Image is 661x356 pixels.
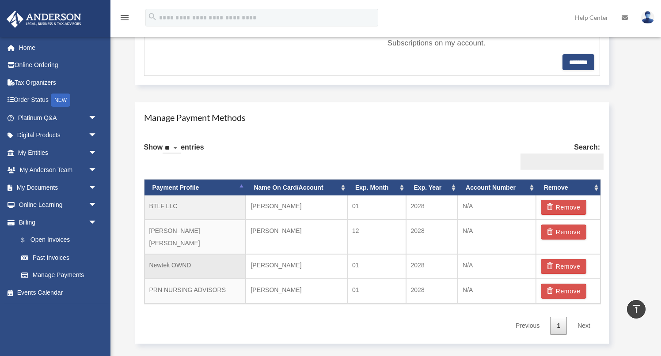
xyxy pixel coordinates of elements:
td: N/A [458,279,536,304]
label: Show entries [144,141,204,162]
a: Digital Productsarrow_drop_down [6,127,110,144]
i: menu [119,12,130,23]
td: [PERSON_NAME] [246,279,347,304]
span: arrow_drop_down [88,196,106,214]
a: Home [6,39,110,56]
a: 1 [550,317,567,335]
img: User Pic [641,11,654,24]
td: N/A [458,220,536,254]
span: arrow_drop_down [88,144,106,162]
a: Online Learningarrow_drop_down [6,196,110,214]
i: search [148,12,157,22]
span: arrow_drop_down [88,214,106,232]
span: $ [26,235,30,246]
h4: Manage Payment Methods [144,111,600,124]
img: Anderson Advisors Platinum Portal [4,11,84,28]
a: Billingarrow_drop_down [6,214,110,231]
a: My Anderson Teamarrow_drop_down [6,161,110,179]
td: [PERSON_NAME] [246,195,347,220]
button: Remove [541,200,586,215]
a: Online Ordering [6,56,110,74]
td: 2028 [406,254,458,279]
td: BTLF LLC [144,195,246,220]
td: [PERSON_NAME] [246,254,347,279]
i: vertical_align_top [631,304,642,314]
th: Payment Profile: activate to sort column descending [144,180,246,196]
th: Name On Card/Account: activate to sort column ascending [246,180,347,196]
a: Platinum Q&Aarrow_drop_down [6,109,110,127]
td: [PERSON_NAME] [PERSON_NAME] [144,220,246,254]
a: vertical_align_top [627,300,646,319]
th: Exp. Month: activate to sort column ascending [347,180,406,196]
span: arrow_drop_down [88,179,106,197]
input: Search: [520,154,604,170]
span: arrow_drop_down [88,109,106,127]
th: Account Number: activate to sort column ascending [458,180,536,196]
div: NEW [51,94,70,107]
td: 2028 [406,195,458,220]
td: 01 [347,279,406,304]
a: $Open Invoices [12,231,110,249]
td: 2028 [406,220,458,254]
label: Search: [517,141,600,170]
a: My Documentsarrow_drop_down [6,179,110,196]
a: Events Calendar [6,284,110,301]
a: Manage Payments [12,266,106,284]
td: Newtek OWND [144,254,246,279]
td: N/A [458,254,536,279]
a: Tax Organizers [6,74,110,91]
td: PRN NURSING ADVISORS [144,279,246,304]
td: 01 [347,195,406,220]
button: Remove [541,284,586,299]
th: Remove: activate to sort column ascending [536,180,600,196]
button: Remove [541,225,586,240]
th: Exp. Year: activate to sort column ascending [406,180,458,196]
td: 01 [347,254,406,279]
span: arrow_drop_down [88,161,106,180]
td: 2028 [406,279,458,304]
td: [PERSON_NAME] [246,220,347,254]
td: N/A [458,195,536,220]
a: My Entitiesarrow_drop_down [6,144,110,161]
select: Showentries [163,143,181,154]
span: arrow_drop_down [88,127,106,145]
a: Previous [509,317,546,335]
a: Order StatusNEW [6,91,110,109]
a: menu [119,15,130,23]
button: Remove [541,259,586,274]
a: Past Invoices [12,249,110,266]
td: 12 [347,220,406,254]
